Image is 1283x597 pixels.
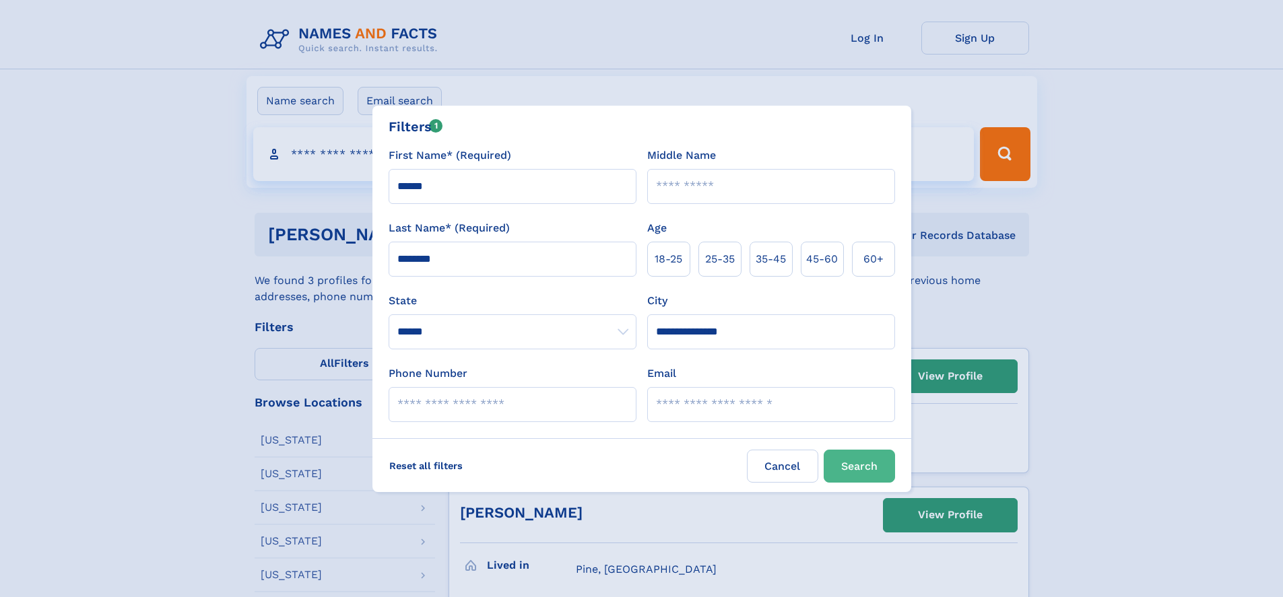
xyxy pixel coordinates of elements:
label: Last Name* (Required) [389,220,510,236]
span: 35‑45 [756,251,786,267]
button: Search [824,450,895,483]
span: 25‑35 [705,251,735,267]
span: 45‑60 [806,251,838,267]
span: 60+ [863,251,884,267]
label: Age [647,220,667,236]
label: City [647,293,667,309]
span: 18‑25 [655,251,682,267]
label: State [389,293,636,309]
label: Email [647,365,676,382]
label: Phone Number [389,365,467,382]
label: Cancel [747,450,818,483]
div: Filters [389,116,443,137]
label: Middle Name [647,147,716,164]
label: Reset all filters [381,450,471,482]
label: First Name* (Required) [389,147,511,164]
